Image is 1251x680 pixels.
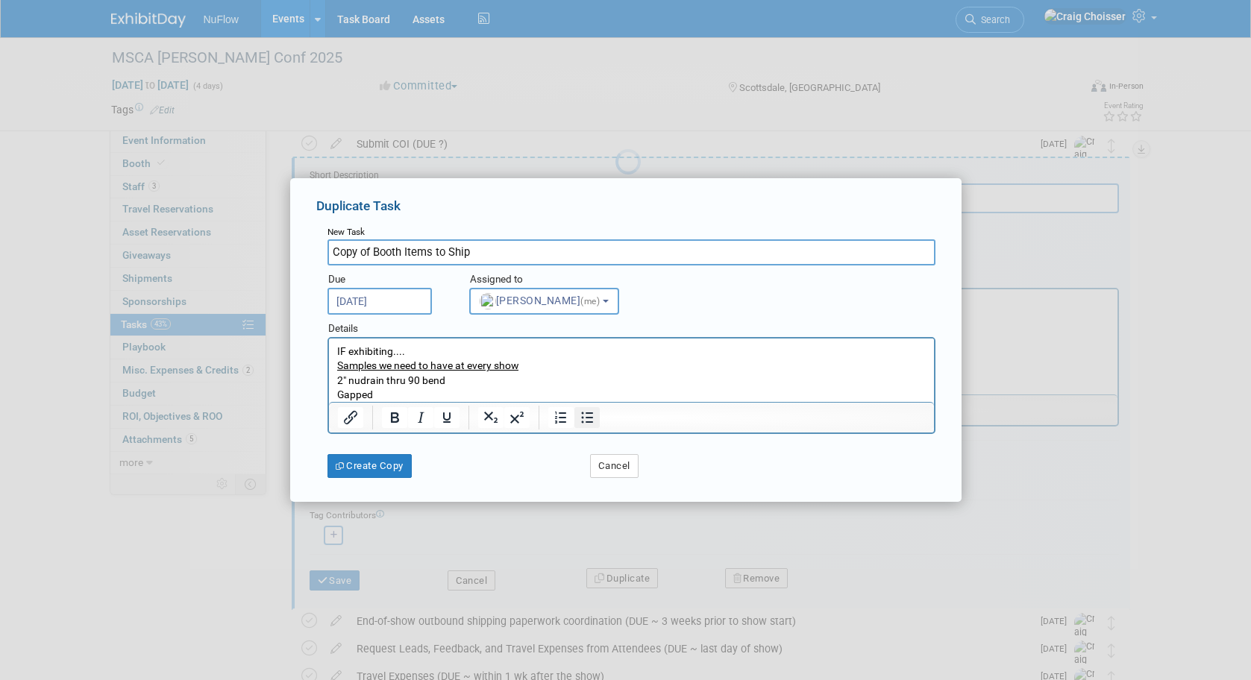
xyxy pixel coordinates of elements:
[327,454,412,478] button: Create Copy
[548,407,574,428] button: Numbered list
[8,6,799,106] body: Rich Text Area. Press ALT-0 for help.
[327,315,935,337] div: Details
[580,296,600,306] span: (me)
[408,407,433,428] button: Italic
[469,272,604,288] div: Assigned to
[338,407,363,428] button: Insert/edit link
[8,21,189,33] u: Samples we need to have at every show
[327,288,432,315] input: Due Date
[9,6,798,106] p: IF exhibiting.... 2" nudrain thru 90 bend Gapped Connection collar 4 by 6 UV transition 2" 90 in UV
[469,288,619,315] button: [PERSON_NAME](me)
[8,6,598,107] p: IF exhibiting.... 2" nudrain thru 90 bend Gapped Connection collar 4 by 6 UV transition 2" 90 in UV
[316,197,935,221] div: Duplicate Task
[8,6,598,107] body: Rich Text Area. Press ALT-0 for help.
[504,407,530,428] button: Superscript
[9,21,186,33] u: Samples we need to have at every show
[382,407,407,428] button: Bold
[574,407,600,428] button: Bullet list
[478,407,504,428] button: Subscript
[590,454,639,478] button: Cancel
[327,221,935,239] div: New Task
[434,407,460,428] button: Underline
[327,272,447,288] div: Due
[480,295,603,306] span: [PERSON_NAME]
[329,339,934,402] iframe: Rich Text Area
